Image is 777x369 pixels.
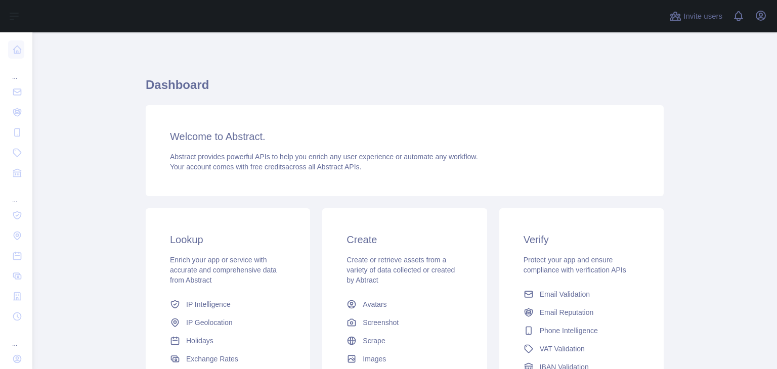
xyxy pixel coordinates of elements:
span: IP Intelligence [186,299,231,309]
a: Scrape [342,332,466,350]
div: ... [8,328,24,348]
span: VAT Validation [540,344,585,354]
span: Abstract provides powerful APIs to help you enrich any user experience or automate any workflow. [170,153,478,161]
span: IP Geolocation [186,317,233,328]
span: Email Validation [540,289,590,299]
span: Scrape [363,336,385,346]
h1: Dashboard [146,77,664,101]
h3: Create [347,233,462,247]
h3: Welcome to Abstract. [170,129,639,144]
a: Email Reputation [520,303,643,321]
span: Holidays [186,336,213,346]
span: free credits [250,163,285,171]
a: Avatars [342,295,466,313]
span: Create or retrieve assets from a variety of data collected or created by Abtract [347,256,455,284]
a: Email Validation [520,285,643,303]
span: Your account comes with across all Abstract APIs. [170,163,361,171]
h3: Lookup [170,233,286,247]
div: ... [8,184,24,204]
span: Screenshot [363,317,399,328]
a: IP Intelligence [166,295,290,313]
span: Avatars [363,299,386,309]
span: Images [363,354,386,364]
span: Enrich your app or service with accurate and comprehensive data from Abstract [170,256,277,284]
button: Invite users [667,8,724,24]
span: Protect your app and ensure compliance with verification APIs [524,256,626,274]
a: Images [342,350,466,368]
a: Screenshot [342,313,466,332]
span: Email Reputation [540,307,594,317]
span: Phone Intelligence [540,326,598,336]
span: Invite users [683,11,722,22]
span: Exchange Rates [186,354,238,364]
a: IP Geolocation [166,313,290,332]
a: VAT Validation [520,340,643,358]
a: Exchange Rates [166,350,290,368]
div: ... [8,61,24,81]
h3: Verify [524,233,639,247]
a: Holidays [166,332,290,350]
a: Phone Intelligence [520,321,643,340]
